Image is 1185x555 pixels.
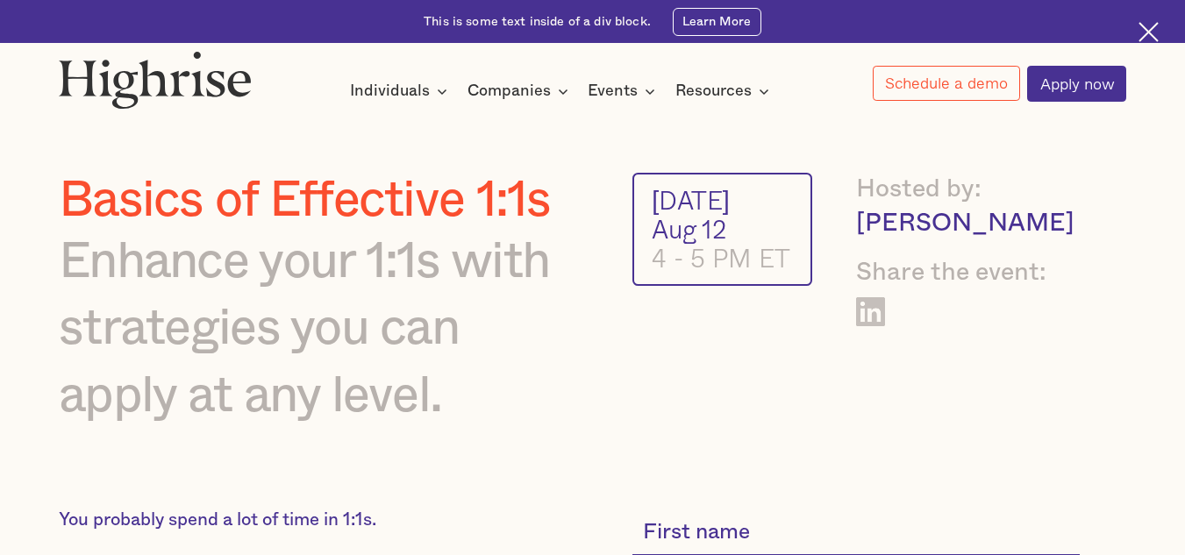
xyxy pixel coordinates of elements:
div: Resources [675,81,752,102]
div: Aug [652,215,697,244]
a: Learn More [673,8,761,36]
div: Events [588,81,660,102]
div: [DATE] [652,186,792,215]
div: Individuals [350,81,453,102]
p: You probably spend a lot of time in 1:1s. [59,509,503,530]
div: This is some text inside of a div block. [424,13,651,31]
div: Companies [468,81,574,102]
a: Schedule a demo [873,66,1020,101]
div: [PERSON_NAME] [856,207,1080,240]
img: Highrise logo [59,51,252,109]
div: Share the event: [856,256,1080,289]
h1: Basics of Effective 1:1s [59,173,585,228]
img: Cross icon [1139,22,1159,42]
div: Individuals [350,81,430,102]
div: Enhance your 1:1s with strategies you can apply at any level. [59,229,585,430]
div: Companies [468,81,551,102]
div: 4 - 5 PM ET [652,244,792,273]
div: Hosted by: [856,173,1080,206]
a: Share on LinkedIn [856,297,885,326]
div: 12 [702,215,726,244]
div: Resources [675,81,775,102]
div: Events [588,81,638,102]
a: Apply now [1027,66,1126,102]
